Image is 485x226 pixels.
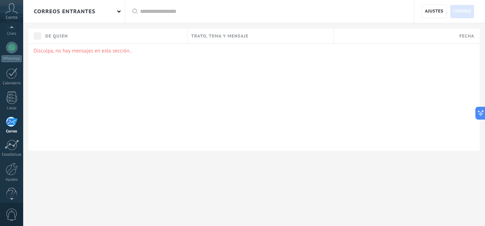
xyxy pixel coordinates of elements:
[450,5,474,18] a: Correo
[1,81,22,86] div: Calendario
[45,33,68,40] span: De quien
[425,5,443,18] span: Ajustes
[1,177,22,182] div: Ajustes
[422,5,446,18] a: Ajustes
[1,106,22,111] div: Listas
[6,15,17,20] span: Cuenta
[1,55,22,62] div: WhatsApp
[191,33,248,40] span: Trato, tema y mensaje
[1,152,22,157] div: Estadísticas
[459,33,474,40] span: Fecha
[34,47,475,54] p: Disculpa, no hay mensajes en esta sección..
[453,5,471,18] span: Correo
[1,129,22,134] div: Correo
